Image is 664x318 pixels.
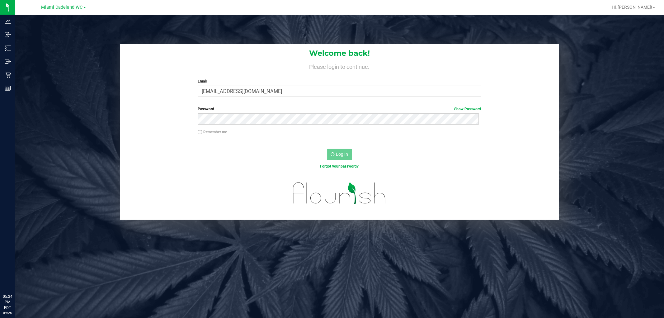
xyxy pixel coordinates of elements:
button: Log In [327,149,352,160]
inline-svg: Inbound [5,31,11,38]
label: Remember me [198,129,227,135]
span: Password [198,107,214,111]
inline-svg: Reports [5,85,11,91]
a: Show Password [454,107,481,111]
inline-svg: Retail [5,72,11,78]
h1: Welcome back! [120,49,559,57]
a: Forgot your password? [320,164,359,168]
span: Hi, [PERSON_NAME]! [612,5,652,10]
p: 05:24 PM EDT [3,294,12,311]
p: 09/25 [3,311,12,315]
inline-svg: Analytics [5,18,11,24]
span: Log In [336,152,348,157]
label: Email [198,78,481,84]
h4: Please login to continue. [120,62,559,70]
span: Miami Dadeland WC [41,5,83,10]
input: Remember me [198,130,202,134]
inline-svg: Inventory [5,45,11,51]
img: flourish_logo.svg [285,176,394,211]
inline-svg: Outbound [5,58,11,64]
